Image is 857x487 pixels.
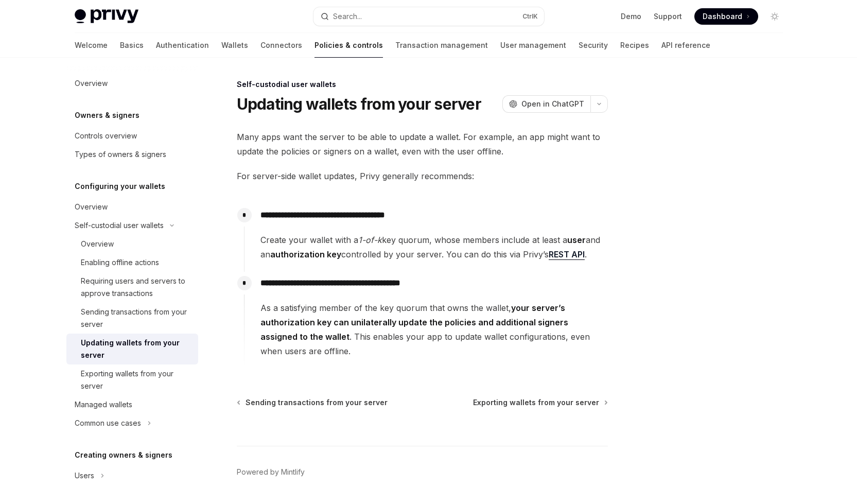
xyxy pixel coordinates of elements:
h5: Configuring your wallets [75,180,165,193]
a: Demo [621,11,641,22]
div: Users [75,469,94,482]
strong: user [567,235,586,245]
div: Overview [81,238,114,250]
a: Overview [66,198,198,216]
a: Basics [120,33,144,58]
a: Dashboard [694,8,758,25]
a: Managed wallets [66,395,198,414]
strong: authorization key [270,249,341,259]
a: Enabling offline actions [66,253,198,272]
span: Dashboard [703,11,742,22]
button: Open in ChatGPT [502,95,590,113]
a: Recipes [620,33,649,58]
span: Open in ChatGPT [521,99,584,109]
div: Enabling offline actions [81,256,159,269]
a: Exporting wallets from your server [66,364,198,395]
div: Controls overview [75,130,137,142]
h5: Owners & signers [75,109,139,121]
a: Wallets [221,33,248,58]
div: Self-custodial user wallets [237,79,608,90]
img: light logo [75,9,138,24]
h5: Creating owners & signers [75,449,172,461]
a: Types of owners & signers [66,145,198,164]
div: Self-custodial user wallets [75,219,164,232]
em: 1-of-k [358,235,382,245]
a: Policies & controls [314,33,383,58]
span: Sending transactions from your server [246,397,388,408]
div: Overview [75,77,108,90]
div: Types of owners & signers [75,148,166,161]
div: Overview [75,201,108,213]
a: Authentication [156,33,209,58]
a: Sending transactions from your server [66,303,198,334]
div: Sending transactions from your server [81,306,192,331]
span: Exporting wallets from your server [473,397,599,408]
a: Security [579,33,608,58]
a: Controls overview [66,127,198,145]
div: Common use cases [75,417,141,429]
a: API reference [661,33,710,58]
a: Updating wallets from your server [66,334,198,364]
span: As a satisfying member of the key quorum that owns the wallet, . This enables your app to update ... [260,301,607,358]
div: Managed wallets [75,398,132,411]
a: Transaction management [395,33,488,58]
a: Connectors [260,33,302,58]
div: Exporting wallets from your server [81,368,192,392]
a: User management [500,33,566,58]
button: Search...CtrlK [313,7,544,26]
span: Ctrl K [522,12,538,21]
a: Requiring users and servers to approve transactions [66,272,198,303]
span: Many apps want the server to be able to update a wallet. For example, an app might want to update... [237,130,608,159]
div: Updating wallets from your server [81,337,192,361]
a: Powered by Mintlify [237,467,305,477]
div: Search... [333,10,362,23]
h1: Updating wallets from your server [237,95,481,113]
button: Toggle dark mode [766,8,783,25]
a: Welcome [75,33,108,58]
a: Sending transactions from your server [238,397,388,408]
a: Exporting wallets from your server [473,397,607,408]
span: For server-side wallet updates, Privy generally recommends: [237,169,608,183]
span: Create your wallet with a key quorum, whose members include at least a and an controlled by your ... [260,233,607,262]
a: Overview [66,74,198,93]
strong: your server’s authorization key can unilaterally update the policies and additional signers assig... [260,303,568,342]
a: Overview [66,235,198,253]
a: REST API [549,249,585,260]
a: Support [654,11,682,22]
div: Requiring users and servers to approve transactions [81,275,192,300]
